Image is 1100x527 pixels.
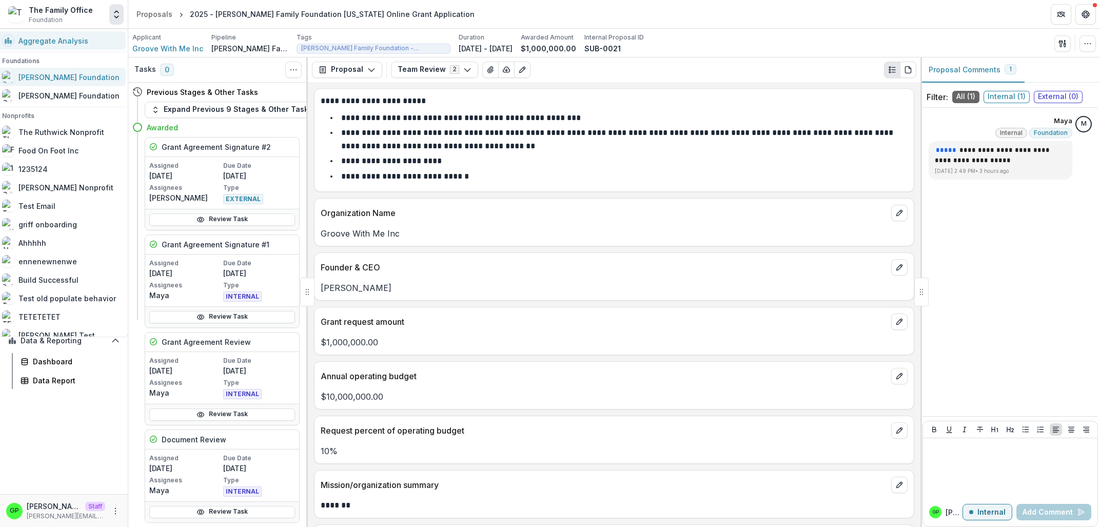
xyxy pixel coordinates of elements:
button: Get Help [1075,4,1096,25]
p: Duration [459,33,484,42]
button: Align Center [1065,423,1077,436]
h5: Grant Agreement Signature #2 [162,142,271,152]
p: [DATE] [149,170,221,181]
p: [PERSON_NAME][EMAIL_ADDRESS][DOMAIN_NAME] [27,512,105,521]
button: Ordered List [1034,423,1047,436]
button: Proposal [312,62,382,78]
p: $1,000,000.00 [321,336,908,348]
p: Assigned [149,454,221,463]
button: edit [891,422,908,439]
p: Due Date [223,356,295,365]
button: Plaintext view [884,62,900,78]
a: Review Task [149,408,295,421]
span: Data & Reporting [21,337,107,345]
a: Dashboard [16,353,124,370]
span: All ( 1 ) [952,91,979,103]
div: Maya [1081,121,1087,127]
p: [DATE] - [DATE] [459,43,513,54]
p: Internal Proposal ID [584,33,644,42]
h4: Awarded [147,122,178,133]
button: Edit as form [514,62,531,78]
p: [PERSON_NAME] P [946,507,962,518]
p: Tags [297,33,312,42]
span: Internal ( 1 ) [984,91,1030,103]
p: Due Date [223,161,295,170]
button: Underline [943,423,955,436]
button: Bullet List [1019,423,1032,436]
button: edit [891,477,908,493]
button: Align Left [1050,423,1062,436]
p: [DATE] [223,463,295,474]
div: Griffin Perry [10,508,19,514]
p: 10% [321,445,908,457]
button: Open Data & Reporting [4,333,124,349]
span: INTERNAL [223,486,262,497]
p: [PERSON_NAME] [149,192,221,203]
p: Grant request amount [321,316,887,328]
p: Type [223,281,295,290]
p: Assigned [149,259,221,268]
p: Maya [149,387,221,398]
button: Internal [962,504,1012,520]
p: Annual operating budget [321,370,887,382]
p: [DATE] [149,365,221,376]
p: Assignees [149,476,221,485]
p: Type [223,183,295,192]
p: Assigned [149,161,221,170]
span: INTERNAL [223,389,262,399]
nav: breadcrumb [132,7,479,22]
button: Partners [1051,4,1071,25]
button: Toggle View Cancelled Tasks [285,62,302,78]
div: The Family Office [29,5,93,15]
button: edit [891,314,908,330]
div: Proposals [136,9,172,19]
p: SUB-0021 [584,43,621,54]
p: Maya [149,485,221,496]
p: Assignees [149,281,221,290]
span: [PERSON_NAME] Family Foundation - [GEOGRAPHIC_DATA] [301,45,446,52]
a: Proposals [132,7,176,22]
a: Data Report [16,372,124,389]
p: Groove With Me Inc [321,227,908,240]
p: Due Date [223,454,295,463]
a: Review Task [149,311,295,323]
button: More [109,505,122,517]
h3: Tasks [134,65,156,74]
button: Proposal Comments [920,57,1025,83]
div: Data Report [33,375,115,386]
button: Bold [928,423,940,436]
p: Assigned [149,356,221,365]
span: External ( 0 ) [1034,91,1083,103]
button: Strike [974,423,986,436]
p: [DATE] [223,365,295,376]
p: Assignees [149,183,221,192]
p: [PERSON_NAME] Family Foundation [US_STATE] [211,43,288,54]
span: INTERNAL [223,291,262,302]
button: Open entity switcher [109,4,124,25]
p: Staff [85,502,105,511]
p: Filter: [927,91,948,103]
button: edit [891,205,908,221]
button: Team Review2 [391,62,478,78]
p: Organization Name [321,207,887,219]
p: Awarded Amount [521,33,574,42]
p: [DATE] 2:49 PM • 3 hours ago [935,167,1066,175]
p: Type [223,476,295,485]
a: Review Task [149,213,295,226]
span: 1 [1009,66,1012,73]
p: [DATE] [149,268,221,279]
p: Internal [977,508,1006,517]
p: Applicant [132,33,161,42]
button: View Attached Files [482,62,499,78]
span: Groove With Me Inc [132,43,203,54]
p: Assignees [149,378,221,387]
h5: Document Review [162,434,226,445]
h5: Grant Agreement Review [162,337,251,347]
span: Foundation [1034,129,1068,136]
p: [DATE] [223,268,295,279]
button: Heading 2 [1004,423,1016,436]
h4: Previous Stages & Other Tasks [147,87,258,97]
p: [DATE] [223,170,295,181]
span: EXTERNAL [223,194,263,204]
button: edit [891,368,908,384]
